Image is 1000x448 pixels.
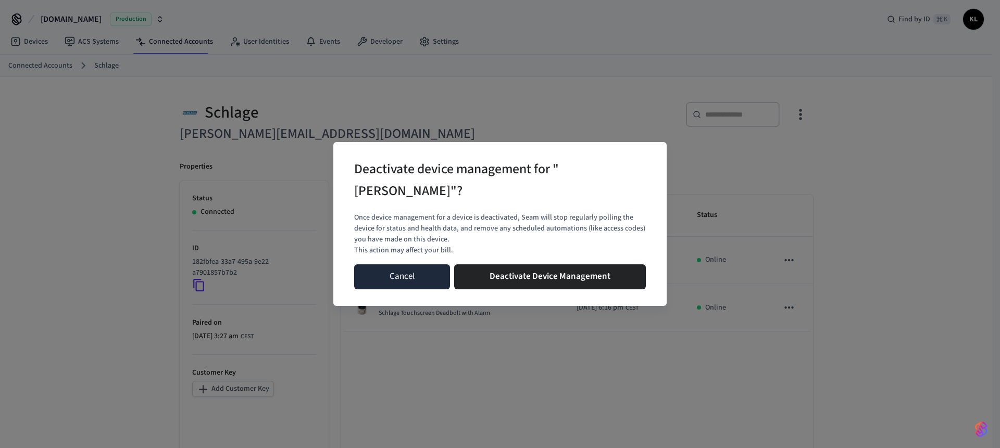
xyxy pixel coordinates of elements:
p: This action may affect your bill. [354,245,646,256]
button: Deactivate Device Management [454,264,646,289]
p: Once device management for a device is deactivated, Seam will stop regularly polling the device f... [354,212,646,245]
h2: Deactivate device management for "[PERSON_NAME]"? [354,155,617,208]
button: Cancel [354,264,450,289]
img: SeamLogoGradient.69752ec5.svg [975,421,988,438]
